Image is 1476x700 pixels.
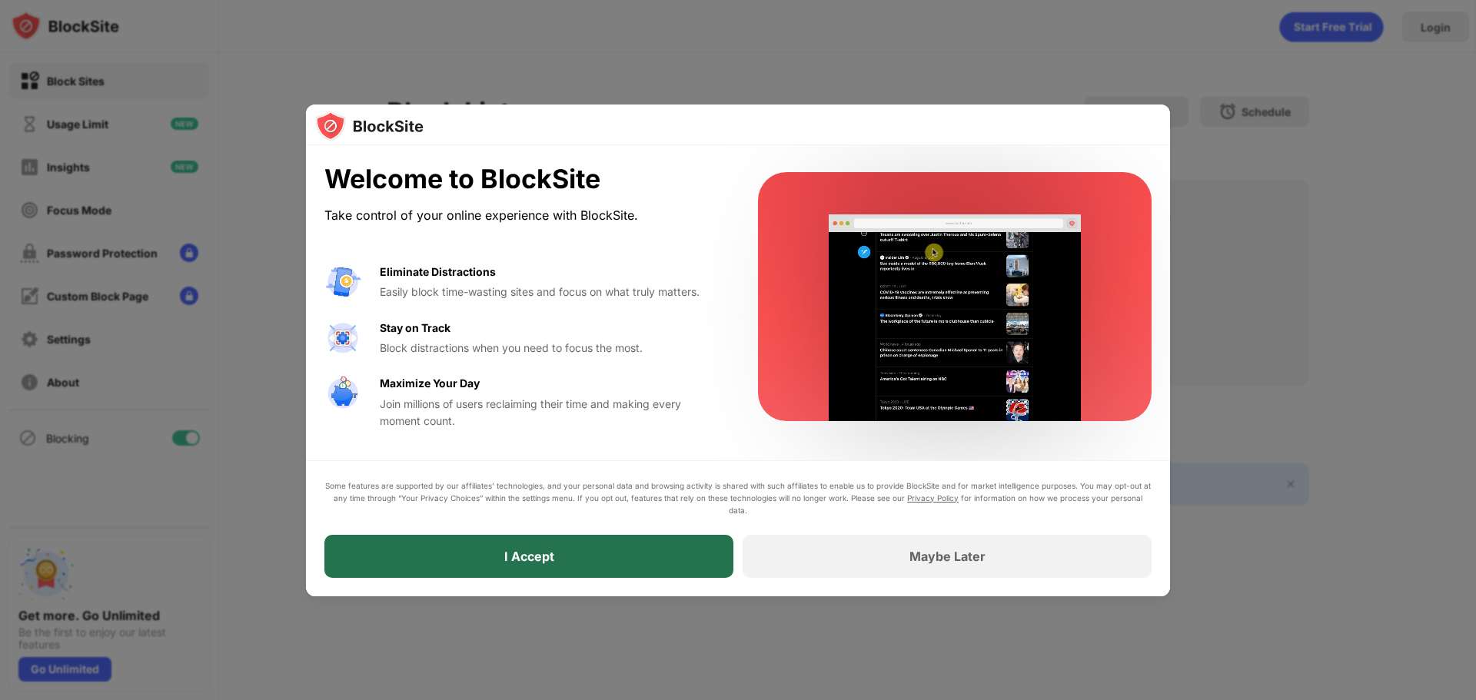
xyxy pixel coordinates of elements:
div: Block distractions when you need to focus the most. [380,340,721,357]
img: value-focus.svg [324,320,361,357]
img: value-avoid-distractions.svg [324,264,361,300]
div: Eliminate Distractions [380,264,496,280]
img: value-safe-time.svg [324,375,361,412]
div: I Accept [504,549,554,564]
div: Some features are supported by our affiliates’ technologies, and your personal data and browsing ... [324,479,1152,516]
div: Stay on Track [380,320,450,337]
img: logo-blocksite.svg [315,111,424,141]
a: Privacy Policy [907,493,959,503]
div: Maybe Later [909,549,986,564]
div: Welcome to BlockSite [324,164,721,195]
div: Easily block time-wasting sites and focus on what truly matters. [380,284,721,300]
div: Join millions of users reclaiming their time and making every moment count. [380,396,721,430]
div: Maximize Your Day [380,375,480,392]
div: Take control of your online experience with BlockSite. [324,204,721,227]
